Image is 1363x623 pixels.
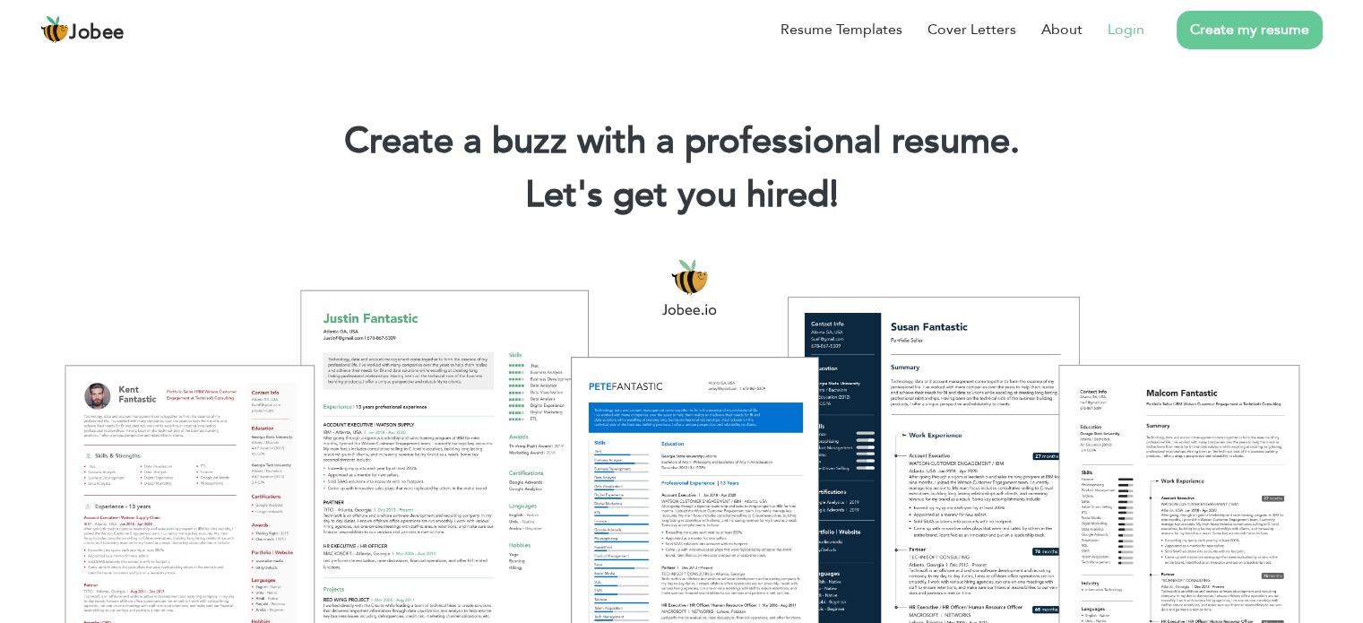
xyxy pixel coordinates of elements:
[781,19,902,40] a: Resume Templates
[27,172,1336,219] h2: Let's
[69,23,125,43] span: Jobee
[1041,19,1083,40] a: About
[613,170,839,220] span: get you hired!
[1177,11,1323,49] a: Create my resume
[27,118,1336,165] h1: Create a buzz with a professional resume.
[830,170,838,220] span: |
[927,19,1016,40] a: Cover Letters
[40,15,69,44] img: jobee.io
[1108,19,1144,40] a: Login
[40,15,125,44] a: Jobee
